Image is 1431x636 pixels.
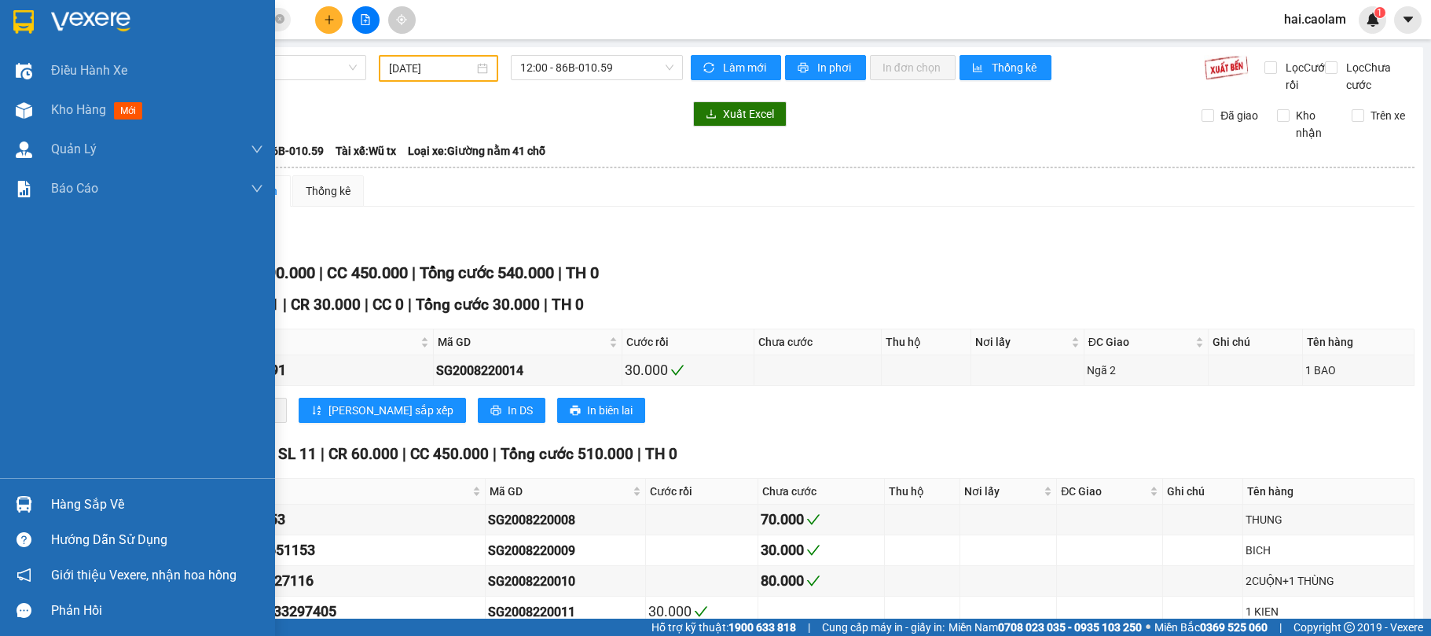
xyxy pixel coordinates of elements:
[490,405,501,417] span: printer
[396,14,407,25] span: aim
[51,139,97,159] span: Quản Lý
[1214,107,1264,124] span: Đã giao
[438,333,605,351] span: Mã GD
[16,496,32,513] img: warehouse-icon
[16,142,32,158] img: warehouse-icon
[151,601,483,623] div: THẦY TÂM ĐỨC 0933297405
[486,535,646,566] td: SG2008220009
[352,6,380,34] button: file-add
[336,142,396,160] span: Tài xế: Wũ tx
[870,55,956,80] button: In đơn chọn
[17,532,31,547] span: question-circle
[319,263,323,282] span: |
[622,329,754,355] th: Cước rồi
[558,263,562,282] span: |
[283,296,287,314] span: |
[1271,9,1359,29] span: hai.caolam
[1061,483,1147,500] span: ĐC Giao
[1401,13,1415,27] span: caret-down
[17,603,31,618] span: message
[1303,329,1414,355] th: Tên hàng
[372,296,404,314] span: CC 0
[1374,7,1385,18] sup: 1
[1305,362,1411,379] div: 1 BAO
[51,528,263,552] div: Hướng dẫn sử dụng
[327,263,408,282] span: CC 450.000
[1209,329,1303,355] th: Ghi chú
[1246,542,1411,559] div: BICH
[646,479,758,505] th: Cước rồi
[806,513,820,527] span: check
[412,263,416,282] span: |
[328,402,453,419] span: [PERSON_NAME] sắp xếp
[972,62,985,75] span: bar-chart
[822,619,945,636] span: Cung cấp máy in - giấy in:
[51,178,98,198] span: Báo cáo
[885,479,961,505] th: Thu hộ
[315,6,343,34] button: plus
[703,62,717,75] span: sync
[637,445,641,463] span: |
[1243,479,1414,505] th: Tên hàng
[328,445,398,463] span: CR 60.000
[388,6,416,34] button: aim
[486,505,646,535] td: SG2008220008
[51,493,263,517] div: Hàng sắp về
[1088,333,1192,351] span: ĐC Giao
[278,445,317,463] span: SL 11
[408,296,412,314] span: |
[16,63,32,79] img: warehouse-icon
[1366,13,1380,27] img: icon-new-feature
[694,605,708,619] span: check
[306,182,350,200] div: Thống kê
[488,602,643,622] div: SG2008220011
[998,621,1142,634] strong: 0708 023 035 - 0935 103 250
[723,105,774,123] span: Xuất Excel
[151,539,483,561] div: ANH CHÁNH 0902651153
[493,445,497,463] span: |
[1154,619,1268,636] span: Miền Bắc
[416,296,540,314] span: Tổng cước 30.000
[1204,55,1249,80] img: 9k=
[948,619,1142,636] span: Miền Nam
[152,483,469,500] span: Người nhận
[13,10,34,34] img: logo-vxr
[275,14,284,24] span: close-circle
[1087,362,1205,379] div: Ngã 2
[1246,603,1411,620] div: 1 KIEN
[486,597,646,627] td: SG2008220011
[51,565,237,585] span: Giới thiệu Vexere, nhận hoa hồng
[706,108,717,121] span: download
[360,14,371,25] span: file-add
[17,568,31,583] span: notification
[964,483,1040,500] span: Nơi lấy
[299,398,466,423] button: sort-ascending[PERSON_NAME] sắp xếp
[975,333,1068,351] span: Nơi lấy
[728,621,796,634] strong: 1900 633 818
[488,572,643,591] div: SG2008220010
[1290,107,1341,142] span: Kho nhận
[321,445,325,463] span: |
[389,60,474,77] input: 22/08/2020
[1364,107,1411,124] span: Trên xe
[806,543,820,557] span: check
[251,143,263,156] span: down
[16,181,32,197] img: solution-icon
[420,263,554,282] span: Tổng cước 540.000
[365,296,369,314] span: |
[436,361,618,380] div: SG2008220014
[761,509,882,531] div: 70.000
[587,402,633,419] span: In biên lai
[1279,619,1282,636] span: |
[478,398,545,423] button: printerIn DS
[798,62,811,75] span: printer
[566,263,599,282] span: TH 0
[806,574,820,588] span: check
[648,601,755,623] div: 30.000
[817,59,853,76] span: In phơi
[16,102,32,119] img: warehouse-icon
[570,405,581,417] span: printer
[291,296,361,314] span: CR 30.000
[1394,6,1422,34] button: caret-down
[1246,511,1411,528] div: THUNG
